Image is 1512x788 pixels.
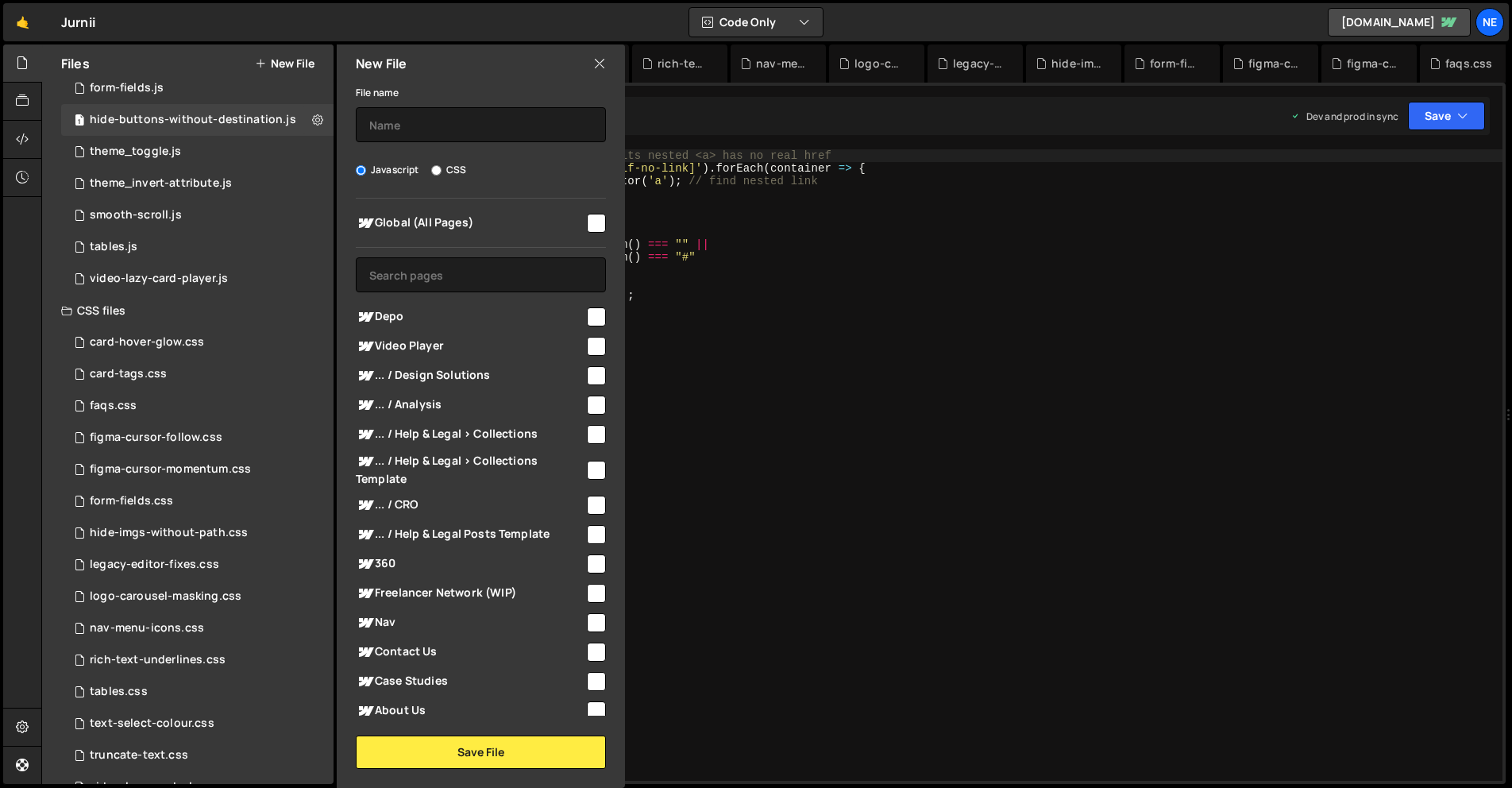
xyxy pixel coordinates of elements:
[356,85,399,101] label: File name
[61,517,334,549] div: 16694/46846.css
[61,72,334,104] div: 16694/45608.js
[1248,56,1299,71] div: figma-cursor-momentum.css
[1150,56,1201,71] div: form-fields.css
[356,162,419,178] label: Javascript
[61,485,334,517] div: 16694/45748.css
[356,643,584,662] span: Contact Us
[1328,8,1471,37] a: [DOMAIN_NAME]
[90,621,204,635] div: nav-menu-icons.css
[61,358,334,390] div: 16694/46845.css
[75,115,84,128] span: 1
[90,558,219,572] div: legacy-editor-fixes.css
[90,748,188,763] div: truncate-text.css
[90,494,173,508] div: form-fields.css
[356,396,584,415] span: ... / Analysis
[90,240,137,254] div: tables.js
[356,55,407,72] h2: New File
[356,257,606,292] input: Search pages
[756,56,807,71] div: nav-menu-icons.css
[61,136,334,168] div: 16694/47813.js
[3,3,42,41] a: 🤙
[61,708,334,740] div: 16694/47812.css
[90,208,182,222] div: smooth-scroll.js
[61,676,334,708] div: 16694/47249.css
[1445,56,1492,71] div: faqs.css
[90,113,296,127] div: hide-buttons-without-destination.js
[356,214,584,233] span: Global (All Pages)
[61,612,334,644] div: 16694/46218.css
[90,176,232,191] div: theme_invert-attribute.js
[90,717,214,731] div: text-select-colour.css
[90,526,248,540] div: hide-imgs-without-path.css
[61,549,334,581] div: 16694/47139.css
[61,422,334,454] div: 16694/46743.css
[356,613,584,632] span: Nav
[90,145,181,159] div: theme_toggle.js
[356,165,366,176] input: Javascript
[90,431,222,445] div: figma-cursor-follow.css
[90,653,226,667] div: rich-text-underlines.css
[356,425,584,444] span: ... / Help & Legal > Collections
[61,263,334,295] div: 16694/45896.js
[61,644,334,676] div: 16694/45610.css
[356,496,584,515] span: ... / CRO
[356,337,584,356] span: Video Player
[90,462,251,477] div: figma-cursor-momentum.css
[42,295,334,326] div: CSS files
[61,104,334,136] div: 16694/45914.js
[1475,8,1504,37] a: Ne
[90,399,137,413] div: faqs.css
[90,81,164,95] div: form-fields.js
[61,199,334,231] div: 16694/45609.js
[61,55,90,72] h2: Files
[61,390,334,422] div: 16694/45746.css
[689,8,823,37] button: Code Only
[90,367,167,381] div: card-tags.css
[431,162,466,178] label: CSS
[90,272,228,286] div: video-lazy-card-player.js
[356,366,584,385] span: ... / Design Solutions
[356,107,606,142] input: Name
[356,701,584,720] span: About Us
[356,307,584,326] span: Depo
[356,584,584,603] span: Freelancer Network (WIP)
[61,454,334,485] div: 16694/47252.css
[61,168,334,199] div: 16694/46553.js
[90,685,148,699] div: tables.css
[61,740,334,771] div: 16694/45728.css
[61,13,95,32] div: Jurnii
[356,672,584,691] span: Case Studies
[356,736,606,769] button: Save File
[1408,102,1485,130] button: Save
[255,57,314,70] button: New File
[953,56,1004,71] div: legacy-editor-fixes.css
[61,581,334,612] div: 16694/45729.css
[356,452,584,487] span: ... / Help & Legal > Collections Template
[1347,56,1398,71] div: figma-cursor-follow.css
[356,525,584,544] span: ... / Help & Legal Posts Template
[1051,56,1102,71] div: hide-imgs-without-path.css
[431,165,442,176] input: CSS
[61,326,334,358] div: 16694/47633.css
[90,335,204,350] div: card-hover-glow.css
[854,56,905,71] div: logo-carousel-masking.css
[1290,110,1398,123] div: Dev and prod in sync
[90,589,241,604] div: logo-carousel-masking.css
[658,56,708,71] div: rich-text-underlines.css
[356,554,584,574] span: 360
[61,231,334,263] div: 16694/47250.js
